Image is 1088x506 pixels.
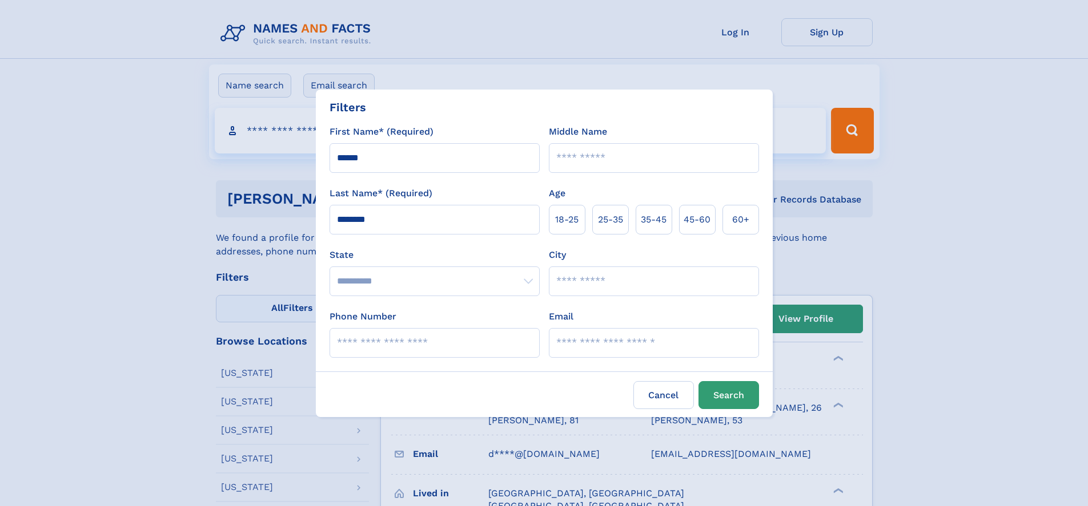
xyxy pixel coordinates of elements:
[732,213,749,226] span: 60+
[684,213,710,226] span: 45‑60
[549,248,566,262] label: City
[641,213,667,226] span: 35‑45
[633,381,694,409] label: Cancel
[549,125,607,139] label: Middle Name
[555,213,579,226] span: 18‑25
[549,310,573,323] label: Email
[330,310,396,323] label: Phone Number
[549,187,565,200] label: Age
[598,213,623,226] span: 25‑35
[330,99,366,116] div: Filters
[330,187,432,200] label: Last Name* (Required)
[330,248,540,262] label: State
[330,125,433,139] label: First Name* (Required)
[698,381,759,409] button: Search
